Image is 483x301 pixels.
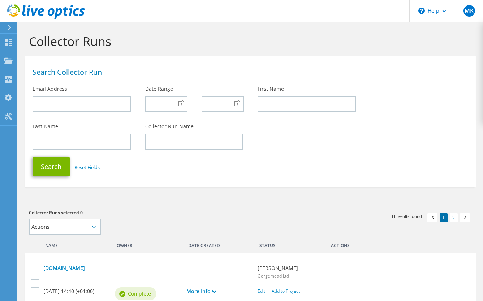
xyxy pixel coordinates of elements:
[128,290,151,298] span: Complete
[258,264,465,272] b: [PERSON_NAME]
[145,123,194,130] label: Collector Run Name
[258,273,289,279] span: Gorgemead Ltd
[43,264,250,272] a: [DOMAIN_NAME]
[463,5,475,17] span: MK
[440,213,448,222] a: 1
[43,287,108,295] b: [DATE] 14:40 (+01:00)
[258,288,265,294] a: Edit
[29,34,469,49] h1: Collector Runs
[258,85,284,93] label: First Name
[186,287,251,295] a: More Info
[450,213,458,222] a: 2
[33,123,58,130] label: Last Name
[272,288,300,294] a: Add to Project
[145,85,173,93] label: Date Range
[391,213,422,219] span: 11 results found
[40,238,111,250] div: Name
[29,209,243,217] h3: Collector Runs selected 0
[33,85,67,93] label: Email Address
[33,157,70,176] button: Search
[183,238,254,250] div: Date Created
[74,164,100,171] a: Reset Fields
[325,238,469,250] div: Actions
[418,8,425,14] svg: \n
[33,69,465,76] h1: Search Collector Run
[254,238,290,250] div: Status
[111,238,183,250] div: Owner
